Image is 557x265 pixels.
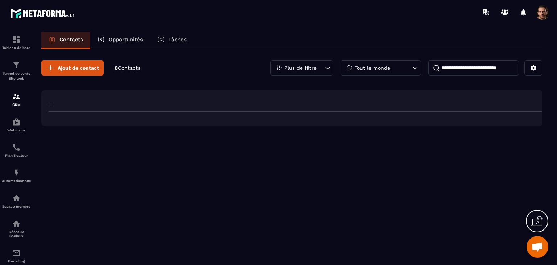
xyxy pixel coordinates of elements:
button: Ajout de contact [41,60,104,76]
p: 0 [115,65,140,72]
a: automationsautomationsAutomatisations [2,163,31,188]
img: social-network [12,219,21,228]
p: Contacts [59,36,83,43]
p: Plus de filtre [284,65,317,70]
a: formationformationCRM [2,87,31,112]
img: formation [12,35,21,44]
img: email [12,249,21,257]
img: automations [12,194,21,203]
img: logo [10,7,75,20]
a: schedulerschedulerPlanificateur [2,138,31,163]
img: scheduler [12,143,21,152]
p: E-mailing [2,259,31,263]
p: Tâches [168,36,187,43]
p: CRM [2,103,31,107]
span: Contacts [118,65,140,71]
img: automations [12,168,21,177]
a: formationformationTunnel de vente Site web [2,55,31,87]
a: Opportunités [90,32,150,49]
img: automations [12,118,21,126]
img: formation [12,61,21,69]
p: Webinaire [2,128,31,132]
p: Espace membre [2,204,31,208]
a: automationsautomationsWebinaire [2,112,31,138]
p: Tout le monde [355,65,390,70]
a: social-networksocial-networkRéseaux Sociaux [2,214,31,243]
p: Planificateur [2,154,31,158]
a: formationformationTableau de bord [2,30,31,55]
a: Contacts [41,32,90,49]
p: Opportunités [108,36,143,43]
div: Mở cuộc trò chuyện [527,236,548,258]
p: Réseaux Sociaux [2,230,31,238]
a: automationsautomationsEspace membre [2,188,31,214]
a: Tâches [150,32,194,49]
p: Tableau de bord [2,46,31,50]
p: Automatisations [2,179,31,183]
p: Tunnel de vente Site web [2,71,31,81]
span: Ajout de contact [58,64,99,72]
img: formation [12,92,21,101]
